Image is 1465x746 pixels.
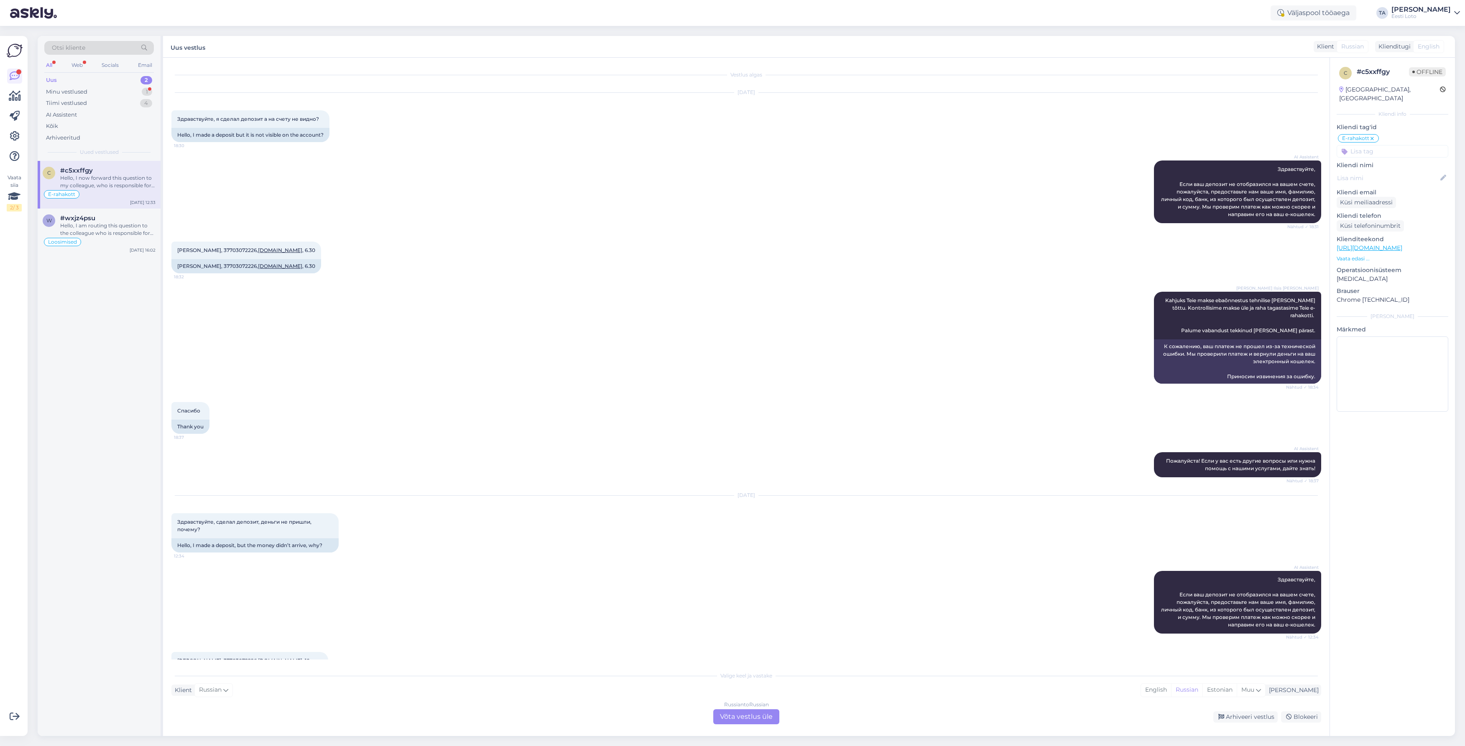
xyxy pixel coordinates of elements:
[1337,220,1404,232] div: Küsi telefoninumbrit
[142,88,152,96] div: 1
[1337,173,1439,183] input: Lisa nimi
[44,60,54,71] div: All
[7,174,22,211] div: Vaata siia
[171,538,339,552] div: Hello, I made a deposit, but the money didn’t arrive, why?
[171,128,329,142] div: Hello, I made a deposit but it is not visible on the account?
[1266,686,1319,695] div: [PERSON_NAME]
[60,222,156,237] div: Hello, I am routing this question to the colleague who is responsible for this topic. The reply m...
[713,709,779,724] div: Võta vestlus üle
[171,71,1321,79] div: Vestlus algas
[171,491,1321,499] div: [DATE]
[1337,295,1448,304] p: Chrome [TECHNICAL_ID]
[1391,13,1451,20] div: Eesti Loto
[171,686,192,695] div: Klient
[60,174,156,189] div: Hello, I now forward this question to my colleague, who is responsible for this. The reply will b...
[1376,7,1388,19] div: TA
[1337,244,1402,252] a: [URL][DOMAIN_NAME]
[1337,188,1448,197] p: Kliendi email
[1281,711,1321,723] div: Blokeeri
[1357,67,1409,77] div: # c5xxffgy
[46,76,57,84] div: Uus
[1342,136,1369,141] span: E-rahakott
[177,247,315,253] span: [PERSON_NAME], 37703072226, , 6.30
[1337,161,1448,170] p: Kliendi nimi
[60,214,95,222] span: #wxjz4psu
[1287,446,1319,452] span: AI Assistent
[171,672,1321,680] div: Valige keel ja vastake
[60,167,93,174] span: #c5xxffgy
[47,170,51,176] span: c
[171,41,205,52] label: Uus vestlus
[1241,686,1254,693] span: Muu
[1271,5,1356,20] div: Väljaspool tööaega
[258,247,302,253] a: [DOMAIN_NAME]
[140,76,152,84] div: 2
[258,263,302,269] a: [DOMAIN_NAME]
[1141,684,1171,696] div: English
[1166,458,1317,471] span: Пожалуйста! Если у вас есть другие вопросы или нужна помощь с нашими услугами, дайте знать!
[46,111,77,119] div: AI Assistent
[1337,266,1448,275] p: Operatsioonisüsteem
[1337,145,1448,158] input: Lisa tag
[1337,110,1448,118] div: Kliendi info
[1337,211,1448,220] p: Kliendi telefon
[1286,634,1319,640] span: Nähtud ✓ 12:34
[1286,384,1319,390] span: Nähtud ✓ 18:34
[174,553,205,559] span: 12:34
[1418,42,1439,51] span: English
[1337,275,1448,283] p: [MEDICAL_DATA]
[46,99,87,107] div: Tiimi vestlused
[48,192,75,197] span: E-rahakott
[199,685,222,695] span: Russian
[177,116,319,122] span: Здравствуйте, я сделал депозит а на счету не видно?
[1314,42,1334,51] div: Klient
[130,247,156,253] div: [DATE] 16:02
[80,148,119,156] span: Uued vestlused
[1287,564,1319,570] span: AI Assistent
[130,199,156,206] div: [DATE] 12:33
[171,259,321,273] div: [PERSON_NAME], 37703072226, , 6.30
[1171,684,1202,696] div: Russian
[1202,684,1237,696] div: Estonian
[48,239,77,244] span: Loosimised
[46,134,80,142] div: Arhiveeritud
[1337,197,1396,208] div: Küsi meiliaadressi
[70,60,84,71] div: Web
[1287,224,1319,230] span: Nähtud ✓ 18:31
[7,204,22,211] div: 2 / 3
[46,122,58,130] div: Kõik
[177,657,322,664] span: [PERSON_NAME], 37703072226, , 10 evro
[177,519,313,532] span: Здравствуйте, сделал депозит, деньги не пришли, почему?
[1161,576,1317,628] span: Здравствуйте, Если ваш депозит не отобразился на вашем счете, пожалуйста, предоставьте нам ваше и...
[1337,313,1448,320] div: [PERSON_NAME]
[177,407,200,414] span: Спасибо
[1341,42,1364,51] span: Russian
[1286,478,1319,484] span: Nähtud ✓ 18:37
[1154,339,1321,384] div: К сожалению, ваш платеж не прошел из-за технической ошибки. Мы проверили платеж и вернули деньги ...
[136,60,154,71] div: Email
[1236,285,1319,291] span: [PERSON_NAME] Ilsis [PERSON_NAME]
[1391,6,1451,13] div: [PERSON_NAME]
[1337,255,1448,262] p: Vaata edasi ...
[7,43,23,59] img: Askly Logo
[1337,123,1448,132] p: Kliendi tag'id
[1391,6,1460,20] a: [PERSON_NAME]Eesti Loto
[1409,67,1446,76] span: Offline
[1337,287,1448,295] p: Brauser
[1213,711,1278,723] div: Arhiveeri vestlus
[171,89,1321,96] div: [DATE]
[1161,166,1317,217] span: Здравствуйте, Если ваш депозит не отобразился на вашем счете, пожалуйста, предоставьте нам ваше и...
[1375,42,1411,51] div: Klienditugi
[1337,325,1448,334] p: Märkmed
[258,657,302,664] a: [DOMAIN_NAME]
[174,434,205,440] span: 18:37
[1165,297,1317,334] span: Kahjuks Teie makse ebaõnnestus tehnilise [PERSON_NAME] tõttu. Kontrollisime makse üle ja raha tag...
[100,60,120,71] div: Socials
[1337,235,1448,244] p: Klienditeekond
[46,217,52,224] span: w
[140,99,152,107] div: 4
[174,274,205,280] span: 18:32
[171,420,209,434] div: Thank you
[46,88,87,96] div: Minu vestlused
[1339,85,1440,103] div: [GEOGRAPHIC_DATA], [GEOGRAPHIC_DATA]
